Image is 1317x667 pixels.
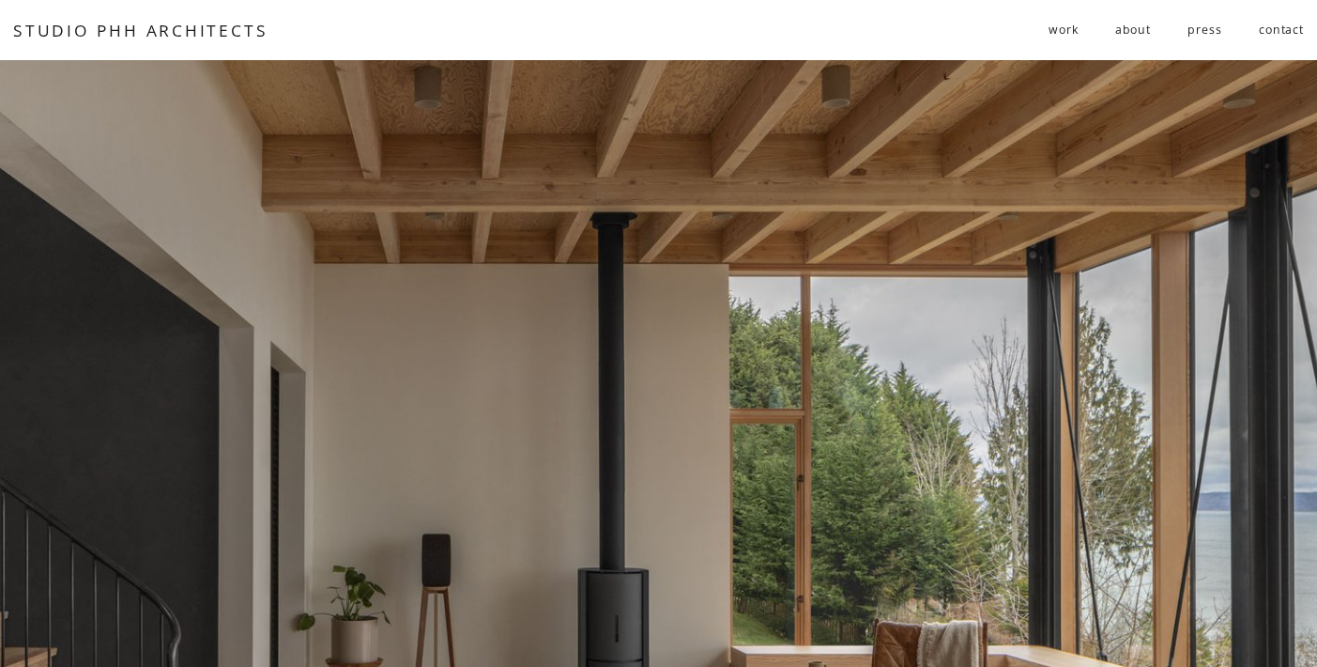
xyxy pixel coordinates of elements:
[1259,14,1304,45] a: contact
[1115,14,1151,45] a: about
[13,19,268,41] a: STUDIO PHH ARCHITECTS
[1049,16,1078,45] span: work
[1187,14,1221,45] a: press
[1049,14,1078,45] a: folder dropdown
